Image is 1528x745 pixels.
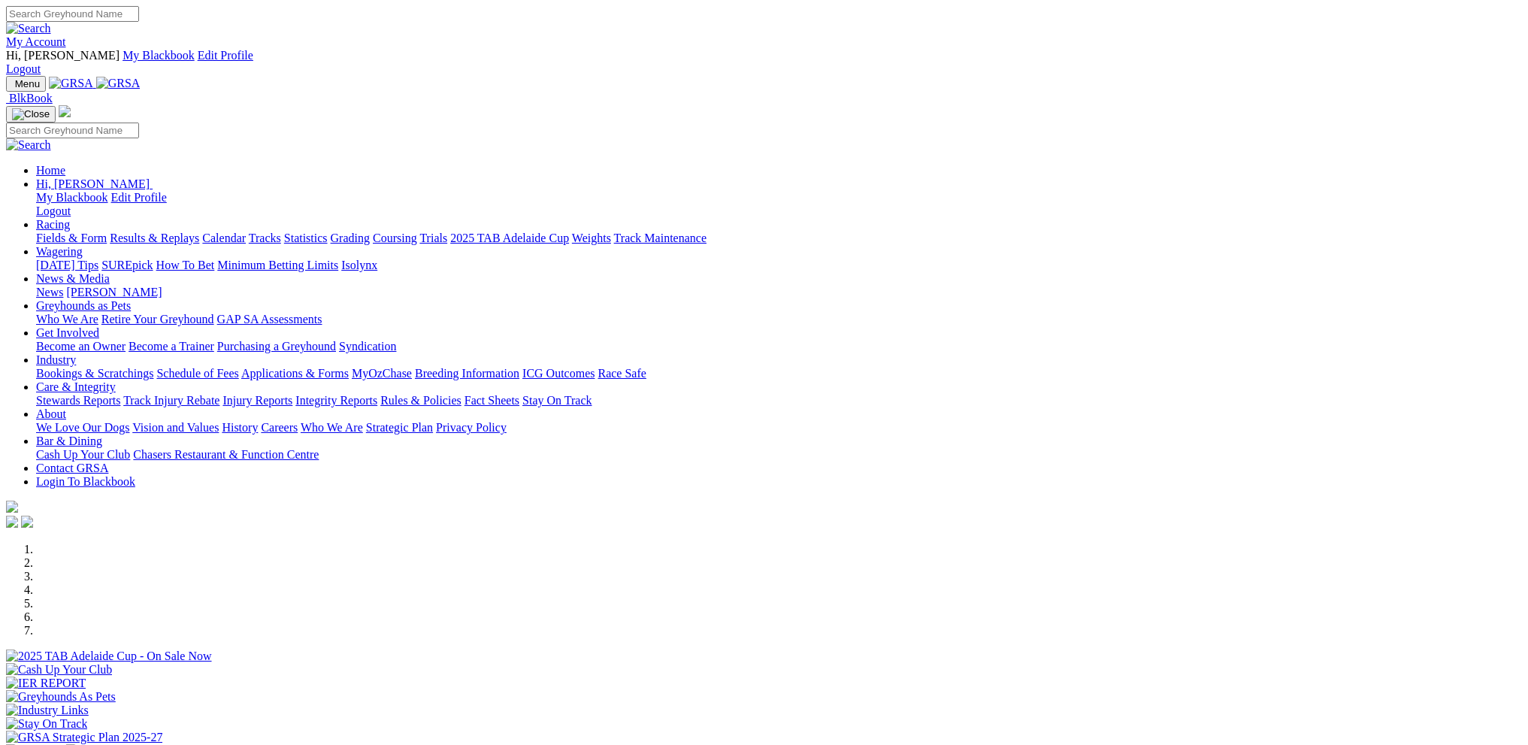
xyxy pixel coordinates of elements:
div: Care & Integrity [36,394,1522,407]
a: BlkBook [6,92,53,104]
a: Race Safe [598,367,646,380]
a: MyOzChase [352,367,412,380]
a: Minimum Betting Limits [217,259,338,271]
a: About [36,407,66,420]
div: About [36,421,1522,435]
button: Toggle navigation [6,76,46,92]
a: Cash Up Your Club [36,448,130,461]
img: GRSA [49,77,93,90]
a: Fields & Form [36,232,107,244]
a: [DATE] Tips [36,259,98,271]
a: Wagering [36,245,83,258]
a: Get Involved [36,326,99,339]
a: Schedule of Fees [156,367,238,380]
span: Hi, [PERSON_NAME] [36,177,150,190]
a: Login To Blackbook [36,475,135,488]
a: [PERSON_NAME] [66,286,162,298]
div: Wagering [36,259,1522,272]
img: Search [6,138,51,152]
a: Purchasing a Greyhound [217,340,336,353]
a: Tracks [249,232,281,244]
a: Retire Your Greyhound [101,313,214,326]
img: Search [6,22,51,35]
span: Hi, [PERSON_NAME] [6,49,120,62]
a: Results & Replays [110,232,199,244]
a: Breeding Information [415,367,519,380]
img: 2025 TAB Adelaide Cup - On Sale Now [6,650,212,663]
a: Stewards Reports [36,394,120,407]
a: Logout [36,204,71,217]
a: Home [36,164,65,177]
a: News [36,286,63,298]
img: Greyhounds As Pets [6,690,116,704]
div: Hi, [PERSON_NAME] [36,191,1522,218]
a: 2025 TAB Adelaide Cup [450,232,569,244]
a: Coursing [373,232,417,244]
a: How To Bet [156,259,215,271]
img: Industry Links [6,704,89,717]
a: Who We Are [301,421,363,434]
a: Rules & Policies [380,394,461,407]
a: Hi, [PERSON_NAME] [36,177,153,190]
a: We Love Our Dogs [36,421,129,434]
a: Track Maintenance [614,232,707,244]
a: Vision and Values [132,421,219,434]
a: Care & Integrity [36,380,116,393]
a: Weights [572,232,611,244]
div: My Account [6,49,1522,76]
a: Integrity Reports [295,394,377,407]
a: Bar & Dining [36,435,102,447]
a: Edit Profile [198,49,253,62]
a: Chasers Restaurant & Function Centre [133,448,319,461]
span: BlkBook [9,92,53,104]
div: Get Involved [36,340,1522,353]
div: Bar & Dining [36,448,1522,462]
img: Stay On Track [6,717,87,731]
img: Cash Up Your Club [6,663,112,677]
img: logo-grsa-white.png [59,105,71,117]
a: Stay On Track [522,394,592,407]
a: Become an Owner [36,340,126,353]
a: Edit Profile [111,191,167,204]
a: Become a Trainer [129,340,214,353]
span: Menu [15,78,40,89]
div: News & Media [36,286,1522,299]
a: Logout [6,62,41,75]
a: Racing [36,218,70,231]
a: Privacy Policy [436,421,507,434]
a: Grading [331,232,370,244]
a: Who We Are [36,313,98,326]
a: History [222,421,258,434]
img: GRSA [96,77,141,90]
a: My Account [6,35,66,48]
button: Toggle navigation [6,106,56,123]
a: Trials [419,232,447,244]
a: Strategic Plan [366,421,433,434]
a: GAP SA Assessments [217,313,322,326]
a: Applications & Forms [241,367,349,380]
div: Industry [36,367,1522,380]
a: Statistics [284,232,328,244]
a: Greyhounds as Pets [36,299,131,312]
a: Injury Reports [222,394,292,407]
a: News & Media [36,272,110,285]
img: IER REPORT [6,677,86,690]
img: logo-grsa-white.png [6,501,18,513]
a: Contact GRSA [36,462,108,474]
a: Bookings & Scratchings [36,367,153,380]
div: Racing [36,232,1522,245]
img: Close [12,108,50,120]
img: GRSA Strategic Plan 2025-27 [6,731,162,744]
a: Syndication [339,340,396,353]
a: Industry [36,353,76,366]
a: My Blackbook [36,191,108,204]
input: Search [6,6,139,22]
a: Track Injury Rebate [123,394,219,407]
div: Greyhounds as Pets [36,313,1522,326]
img: facebook.svg [6,516,18,528]
img: twitter.svg [21,516,33,528]
input: Search [6,123,139,138]
a: Isolynx [341,259,377,271]
a: Fact Sheets [464,394,519,407]
a: SUREpick [101,259,153,271]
